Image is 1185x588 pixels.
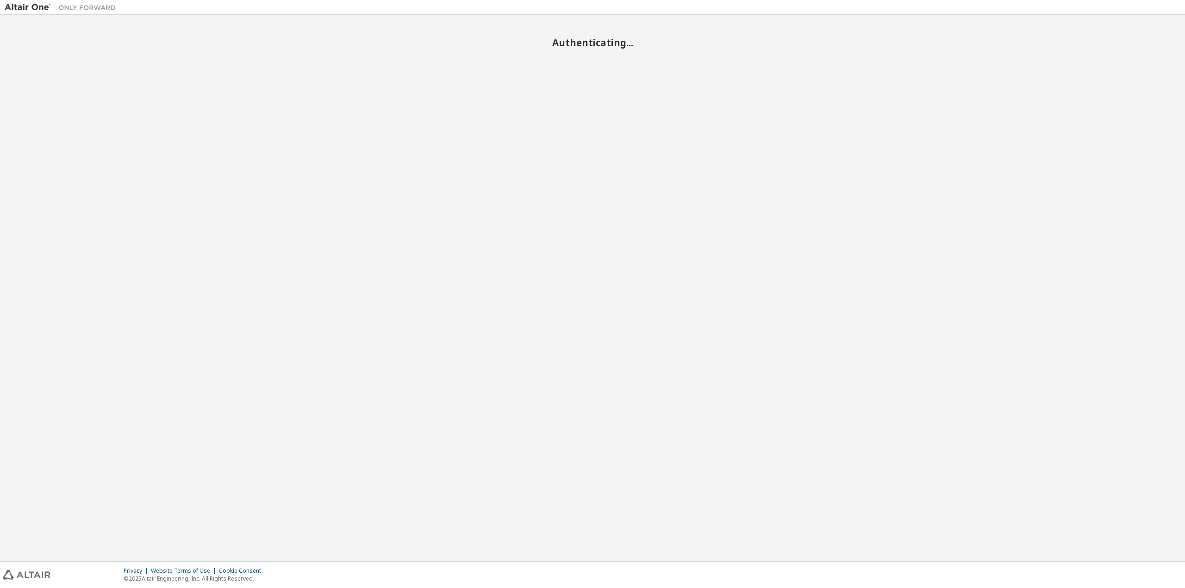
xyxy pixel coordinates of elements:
div: Cookie Consent [219,567,267,575]
img: Altair One [5,3,120,12]
div: Privacy [124,567,151,575]
h2: Authenticating... [5,37,1180,49]
p: © 2025 Altair Engineering, Inc. All Rights Reserved. [124,575,267,582]
div: Website Terms of Use [151,567,219,575]
img: altair_logo.svg [3,570,50,580]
